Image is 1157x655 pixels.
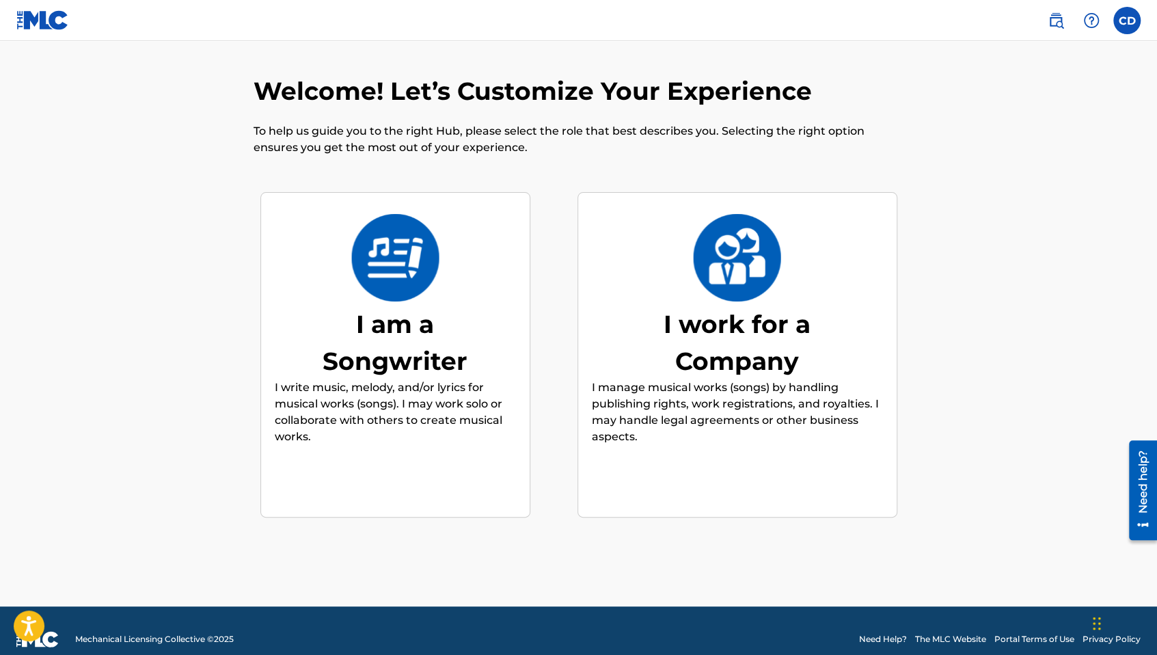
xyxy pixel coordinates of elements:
[1042,7,1070,34] a: Public Search
[16,10,69,30] img: MLC Logo
[260,192,530,518] div: I am a SongwriterI am a SongwriterI write music, melody, and/or lyrics for musical works (songs)....
[592,379,883,445] p: I manage musical works (songs) by handling publishing rights, work registrations, and royalties. ...
[1093,603,1101,644] div: Drag
[1083,12,1100,29] img: help
[254,76,819,107] h2: Welcome! Let’s Customize Your Experience
[915,633,986,645] a: The MLC Website
[1113,7,1141,34] div: User Menu
[1083,633,1141,645] a: Privacy Policy
[275,379,516,445] p: I write music, melody, and/or lyrics for musical works (songs). I may work solo or collaborate wi...
[75,633,234,645] span: Mechanical Licensing Collective © 2025
[692,214,782,302] img: I work for a Company
[1078,7,1105,34] div: Help
[292,306,498,379] div: I am a Songwriter
[635,306,840,379] div: I work for a Company
[1089,589,1157,655] iframe: Chat Widget
[16,631,59,647] img: logo
[351,214,440,302] img: I am a Songwriter
[577,192,897,518] div: I work for a CompanyI work for a CompanyI manage musical works (songs) by handling publishing rig...
[994,633,1074,645] a: Portal Terms of Use
[254,123,904,156] p: To help us guide you to the right Hub, please select the role that best describes you. Selecting ...
[1119,436,1157,546] iframe: Resource Center
[1048,12,1064,29] img: search
[859,633,907,645] a: Need Help?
